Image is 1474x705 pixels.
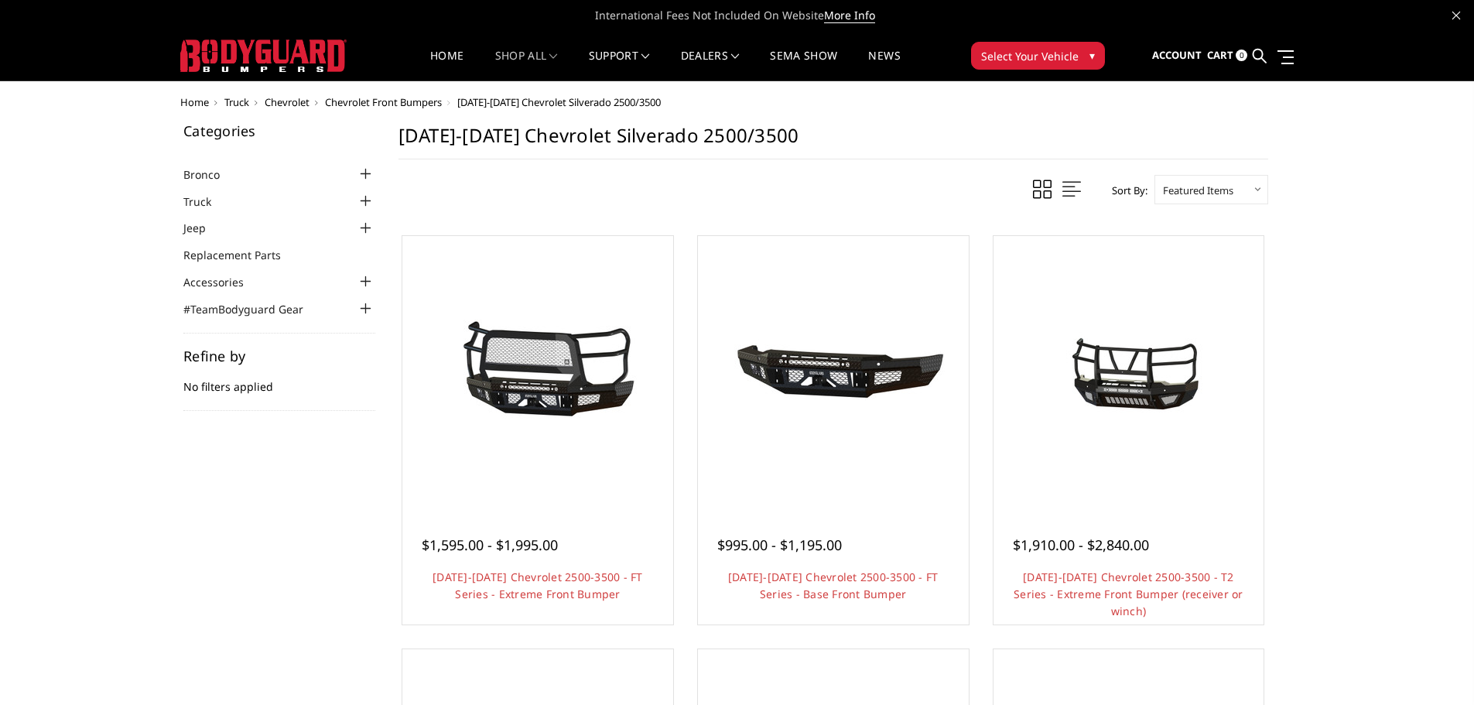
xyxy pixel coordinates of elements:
[1014,570,1243,618] a: [DATE]-[DATE] Chevrolet 2500-3500 - T2 Series - Extreme Front Bumper (receiver or winch)
[183,124,375,138] h5: Categories
[183,349,375,411] div: No filters applied
[183,193,231,210] a: Truck
[180,95,209,109] a: Home
[180,39,347,72] img: BODYGUARD BUMPERS
[430,50,463,80] a: Home
[1103,179,1147,202] label: Sort By:
[422,536,558,554] span: $1,595.00 - $1,995.00
[1013,536,1149,554] span: $1,910.00 - $2,840.00
[1207,48,1233,62] span: Cart
[981,48,1079,64] span: Select Your Vehicle
[183,247,300,263] a: Replacement Parts
[824,8,875,23] a: More Info
[183,220,225,236] a: Jeep
[681,50,740,80] a: Dealers
[770,50,837,80] a: SEMA Show
[589,50,650,80] a: Support
[1152,48,1202,62] span: Account
[433,570,643,601] a: [DATE]-[DATE] Chevrolet 2500-3500 - FT Series - Extreme Front Bumper
[728,570,939,601] a: [DATE]-[DATE] Chevrolet 2500-3500 - FT Series - Base Front Bumper
[457,95,661,109] span: [DATE]-[DATE] Chevrolet Silverado 2500/3500
[997,240,1260,503] a: 2024-2025 Chevrolet 2500-3500 - T2 Series - Extreme Front Bumper (receiver or winch) 2024-2025 Ch...
[717,536,842,554] span: $995.00 - $1,195.00
[183,301,323,317] a: #TeamBodyguard Gear
[183,274,263,290] a: Accessories
[1236,50,1247,61] span: 0
[1089,47,1095,63] span: ▾
[183,349,375,363] h5: Refine by
[406,240,669,503] a: 2024-2025 Chevrolet 2500-3500 - FT Series - Extreme Front Bumper 2024-2025 Chevrolet 2500-3500 - ...
[398,124,1268,159] h1: [DATE]-[DATE] Chevrolet Silverado 2500/3500
[702,240,965,503] a: 2024-2025 Chevrolet 2500-3500 - FT Series - Base Front Bumper 2024-2025 Chevrolet 2500-3500 - FT ...
[325,95,442,109] a: Chevrolet Front Bumpers
[495,50,558,80] a: shop all
[1152,35,1202,77] a: Account
[971,42,1105,70] button: Select Your Vehicle
[183,166,239,183] a: Bronco
[1207,35,1247,77] a: Cart 0
[265,95,310,109] a: Chevrolet
[868,50,900,80] a: News
[224,95,249,109] a: Truck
